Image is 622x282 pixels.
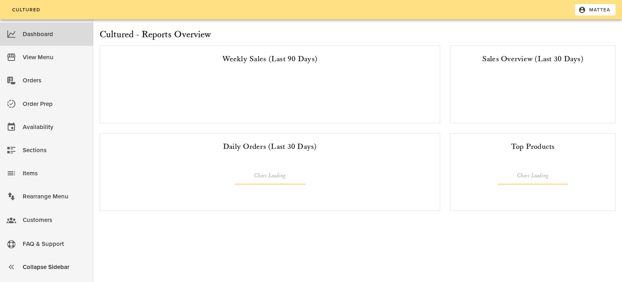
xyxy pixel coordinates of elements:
a: Cultured [6,4,46,15]
div: Dashboard [23,28,87,41]
div: Orders [23,74,87,87]
div: Sales Overview (Last 30 Days) [457,52,609,65]
div: Rearrange Menu [23,190,87,203]
div: Sections [23,144,87,157]
div: Daily Orders (Last 30 Days) [107,140,433,153]
div: Chart Loading [234,172,306,180]
div: Customers [23,213,87,227]
div: Items [23,167,87,180]
div: Top Products [457,140,609,153]
h2: Cultured - Reports Overview [100,28,616,42]
div: Chart Loading [497,172,568,180]
span: Cultured [11,7,40,13]
div: FAQ & Support [23,237,87,251]
span: Mattea [580,6,611,13]
div: Collapse Sidebar [23,260,87,274]
div: Availability [23,121,87,134]
button: Mattea [575,4,616,15]
div: View Menu [23,51,87,64]
div: Weekly Sales (Last 90 Days) [107,52,433,65]
div: Order Prep [23,97,87,111]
